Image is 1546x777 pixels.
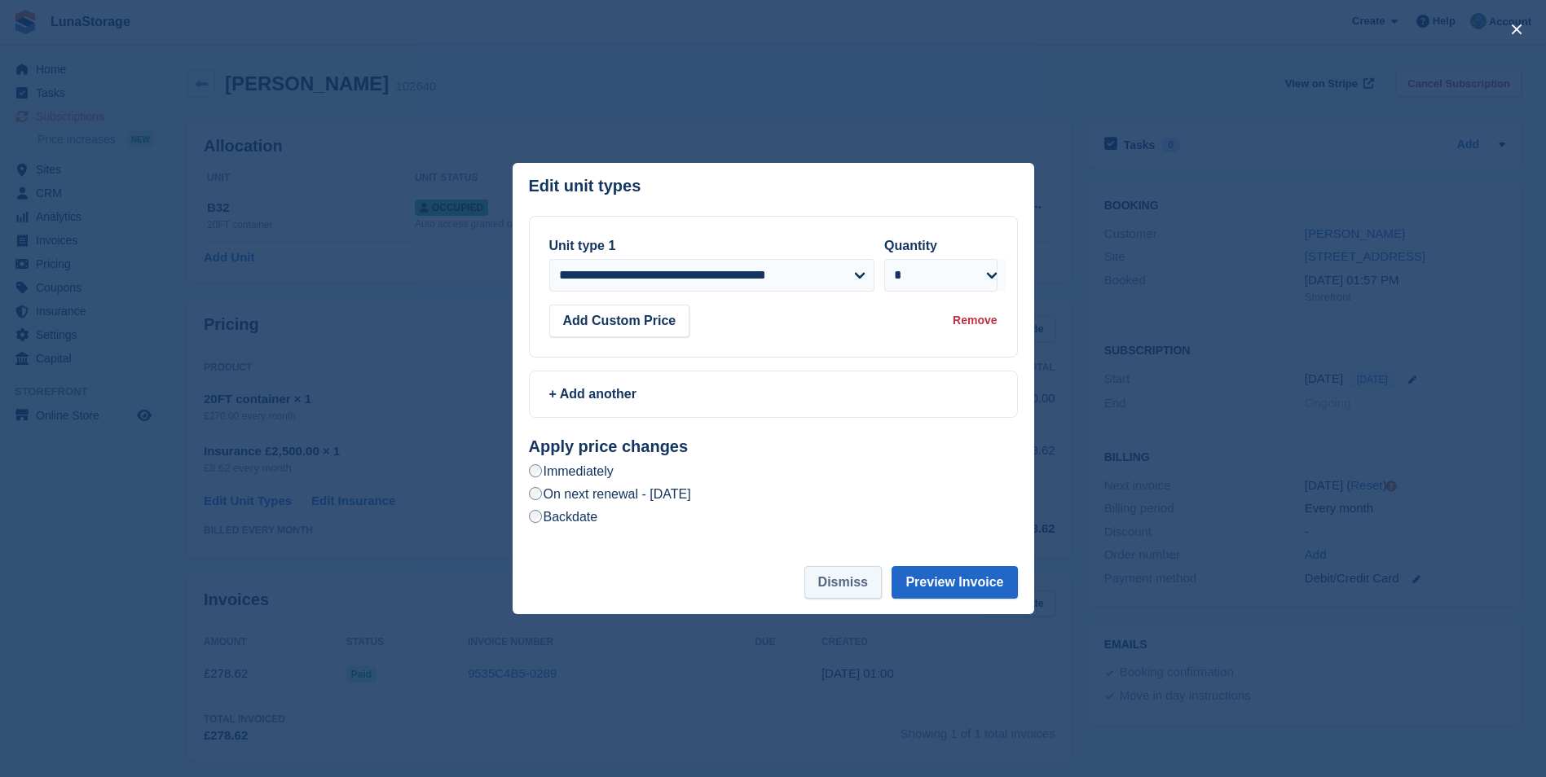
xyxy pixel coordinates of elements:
label: Immediately [529,463,614,480]
button: Add Custom Price [549,305,690,337]
p: Edit unit types [529,177,641,195]
label: Backdate [529,508,598,525]
button: Preview Invoice [892,566,1017,599]
button: close [1504,16,1530,42]
div: + Add another [549,384,998,404]
label: Unit type 1 [549,239,616,252]
label: Quantity [884,239,937,252]
input: Immediately [529,464,542,477]
strong: Apply price changes [529,437,689,455]
a: + Add another [529,371,1018,418]
div: Remove [953,312,997,329]
label: On next renewal - [DATE] [529,485,691,503]
input: Backdate [529,510,542,523]
button: Dismiss [804,566,882,599]
input: On next renewal - [DATE] [529,487,542,500]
